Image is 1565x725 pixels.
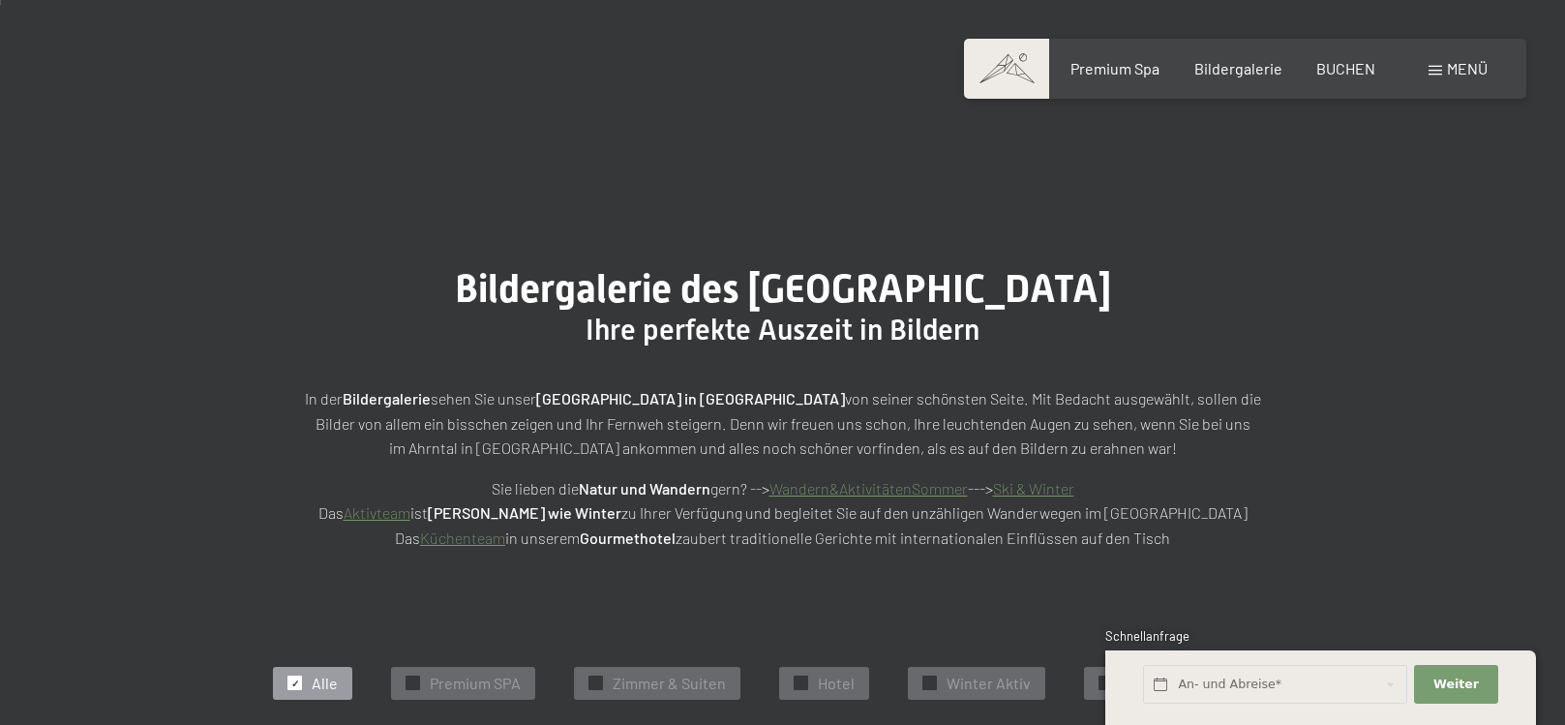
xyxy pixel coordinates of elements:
span: Zimmer & Suiten [613,673,726,694]
span: ✓ [798,677,805,690]
span: Menü [1447,59,1488,77]
span: Alle [312,673,338,694]
a: Ski & Winter [993,479,1074,498]
p: Sie lieben die gern? --> ---> Das ist zu Ihrer Verfügung und begleitet Sie auf den unzähligen Wan... [299,476,1267,551]
span: Ihre perfekte Auszeit in Bildern [586,313,979,347]
strong: [PERSON_NAME] wie Winter [428,503,621,522]
a: Bildergalerie [1194,59,1282,77]
span: ✓ [926,677,934,690]
span: ✓ [409,677,417,690]
span: Bildergalerie des [GEOGRAPHIC_DATA] [455,266,1111,312]
button: Weiter [1414,665,1497,705]
span: Weiter [1433,676,1479,693]
span: Hotel [818,673,855,694]
span: ✓ [291,677,299,690]
span: Premium SPA [430,673,521,694]
a: Premium Spa [1070,59,1159,77]
strong: Bildergalerie [343,389,431,408]
a: Wandern&AktivitätenSommer [769,479,968,498]
strong: Gourmethotel [580,529,676,547]
span: Schnellanfrage [1105,628,1189,644]
strong: [GEOGRAPHIC_DATA] in [GEOGRAPHIC_DATA] [536,389,845,408]
span: ✓ [592,677,600,690]
a: BUCHEN [1316,59,1375,77]
a: Aktivteam [344,503,410,522]
a: Küchenteam [420,529,505,547]
p: In der sehen Sie unser von seiner schönsten Seite. Mit Bedacht ausgewählt, sollen die Bilder von ... [299,386,1267,461]
strong: Natur und Wandern [579,479,710,498]
span: Winter Aktiv [947,673,1031,694]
